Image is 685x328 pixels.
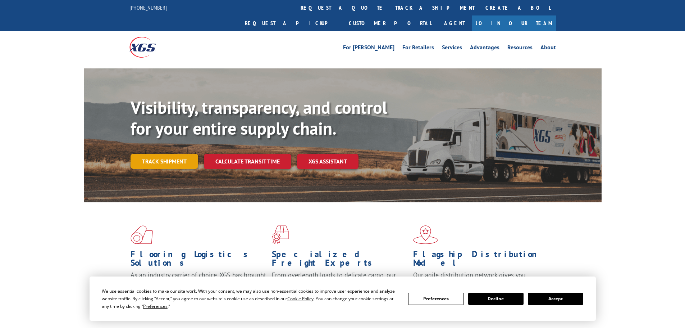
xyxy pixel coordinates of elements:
[239,15,343,31] a: Request a pickup
[131,154,198,169] a: Track shipment
[437,15,472,31] a: Agent
[402,45,434,53] a: For Retailers
[287,296,314,302] span: Cookie Policy
[272,271,408,303] p: From overlength loads to delicate cargo, our experienced staff knows the best way to move your fr...
[143,303,168,309] span: Preferences
[470,45,499,53] a: Advantages
[297,154,359,169] a: XGS ASSISTANT
[413,250,549,271] h1: Flagship Distribution Model
[272,225,289,244] img: xgs-icon-focused-on-flooring-red
[272,250,408,271] h1: Specialized Freight Experts
[90,277,596,321] div: Cookie Consent Prompt
[468,293,524,305] button: Decline
[343,15,437,31] a: Customer Portal
[540,45,556,53] a: About
[131,250,266,271] h1: Flooring Logistics Solutions
[442,45,462,53] a: Services
[507,45,533,53] a: Resources
[408,293,463,305] button: Preferences
[472,15,556,31] a: Join Our Team
[131,225,153,244] img: xgs-icon-total-supply-chain-intelligence-red
[204,154,291,169] a: Calculate transit time
[343,45,394,53] a: For [PERSON_NAME]
[528,293,583,305] button: Accept
[129,4,167,11] a: [PHONE_NUMBER]
[413,271,545,288] span: Our agile distribution network gives you nationwide inventory management on demand.
[413,225,438,244] img: xgs-icon-flagship-distribution-model-red
[131,96,387,139] b: Visibility, transparency, and control for your entire supply chain.
[131,271,266,296] span: As an industry carrier of choice, XGS has brought innovation and dedication to flooring logistics...
[102,287,399,310] div: We use essential cookies to make our site work. With your consent, we may also use non-essential ...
